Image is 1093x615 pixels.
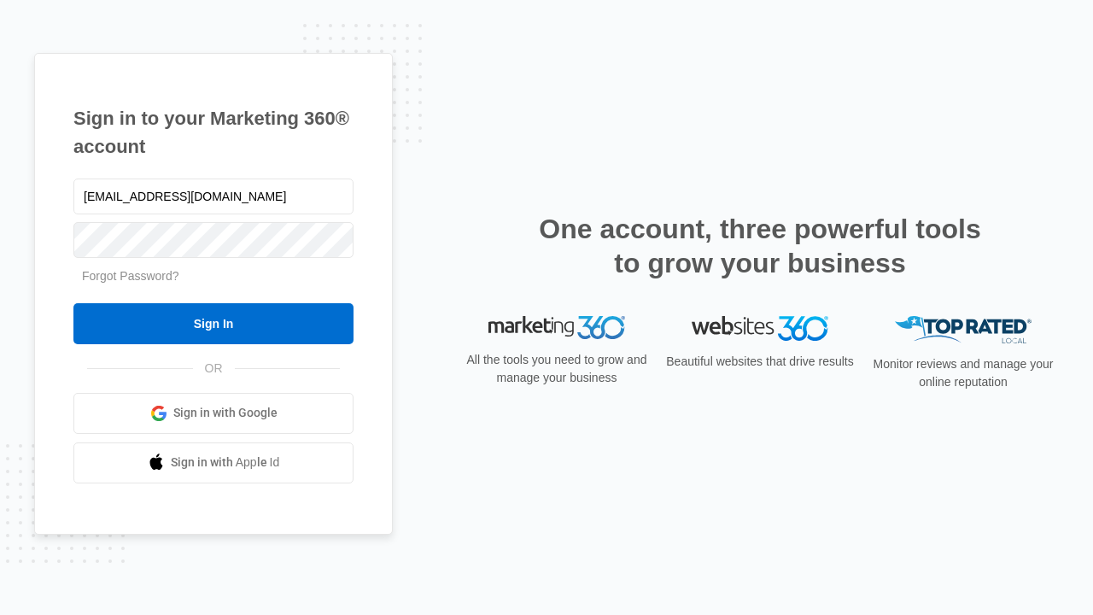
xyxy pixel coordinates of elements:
[73,442,354,483] a: Sign in with Apple Id
[73,179,354,214] input: Email
[193,360,235,378] span: OR
[692,316,828,341] img: Websites 360
[173,404,278,422] span: Sign in with Google
[82,269,179,283] a: Forgot Password?
[73,303,354,344] input: Sign In
[461,351,652,387] p: All the tools you need to grow and manage your business
[73,104,354,161] h1: Sign in to your Marketing 360® account
[171,454,280,471] span: Sign in with Apple Id
[488,316,625,340] img: Marketing 360
[664,353,856,371] p: Beautiful websites that drive results
[868,355,1059,391] p: Monitor reviews and manage your online reputation
[73,393,354,434] a: Sign in with Google
[895,316,1032,344] img: Top Rated Local
[534,212,986,280] h2: One account, three powerful tools to grow your business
